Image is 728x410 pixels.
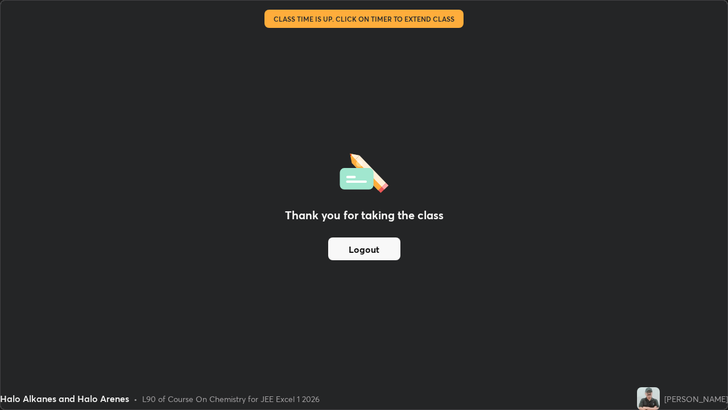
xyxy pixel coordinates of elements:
button: Logout [328,237,400,260]
div: • [134,393,138,405]
h2: Thank you for taking the class [285,207,444,224]
div: L90 of Course On Chemistry for JEE Excel 1 2026 [142,393,320,405]
div: [PERSON_NAME] [664,393,728,405]
img: offlineFeedback.1438e8b3.svg [340,150,388,193]
img: 91f328810c824c01b6815d32d6391758.jpg [637,387,660,410]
